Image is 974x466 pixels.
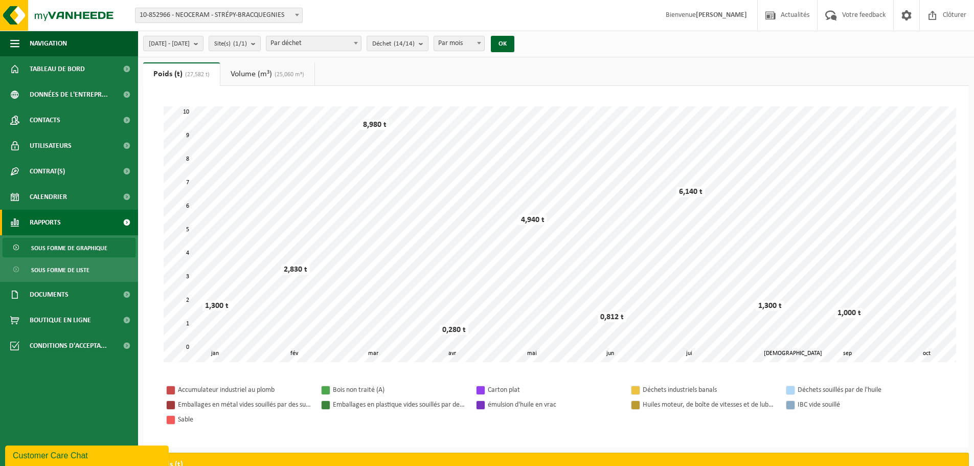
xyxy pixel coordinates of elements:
[3,260,135,279] a: Sous forme de liste
[491,36,514,52] button: OK
[434,36,484,51] span: Par mois
[143,36,203,51] button: [DATE] - [DATE]
[30,184,67,210] span: Calendrier
[183,72,210,78] span: (27,582 t)
[440,325,468,335] div: 0,280 t
[233,40,247,47] count: (1/1)
[178,384,311,396] div: Accumulateur industriel au plomb
[518,215,547,225] div: 4,940 t
[488,384,621,396] div: Carton plat
[272,72,304,78] span: (25,060 m³)
[3,238,135,257] a: Sous forme de graphique
[30,107,60,133] span: Contacts
[135,8,303,23] span: 10-852966 - NEOCERAM - STRÉPY-BRACQUEGNIES
[266,36,361,51] span: Par déchet
[220,62,314,86] a: Volume (m³)
[756,301,784,311] div: 1,300 t
[31,238,107,258] span: Sous forme de graphique
[798,398,931,411] div: IBC vide souillé
[394,40,415,47] count: (14/14)
[434,36,485,51] span: Par mois
[360,120,389,130] div: 8,980 t
[178,398,311,411] div: Emballages en métal vides souillés par des substances dangereuses
[333,398,466,411] div: Emballages en plastique vides souillés par des substances dangereuses
[5,443,171,466] iframe: chat widget
[30,82,108,107] span: Données de l'entrepr...
[488,398,621,411] div: émulsion d'huile en vrac
[135,8,302,23] span: 10-852966 - NEOCERAM - STRÉPY-BRACQUEGNIES
[333,384,466,396] div: Bois non traité (A)
[696,11,747,19] strong: [PERSON_NAME]
[30,307,91,333] span: Boutique en ligne
[30,31,67,56] span: Navigation
[372,36,415,52] span: Déchet
[643,398,776,411] div: Huiles moteur, de boîte de vitesses et de lubrification non chlorées à base minérale en vrac
[30,56,85,82] span: Tableau de bord
[214,36,247,52] span: Site(s)
[143,62,220,86] a: Poids (t)
[281,264,310,275] div: 2,830 t
[598,312,626,322] div: 0,812 t
[30,159,65,184] span: Contrat(s)
[676,187,705,197] div: 6,140 t
[30,133,72,159] span: Utilisateurs
[643,384,776,396] div: Déchets industriels banals
[31,260,89,280] span: Sous forme de liste
[835,308,864,318] div: 1,000 t
[202,301,231,311] div: 1,300 t
[149,36,190,52] span: [DATE] - [DATE]
[798,384,931,396] div: Déchets souillés par de l'huile
[367,36,428,51] button: Déchet(14/14)
[30,282,69,307] span: Documents
[30,210,61,235] span: Rapports
[178,413,311,426] div: Sable
[209,36,261,51] button: Site(s)(1/1)
[30,333,107,359] span: Conditions d'accepta...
